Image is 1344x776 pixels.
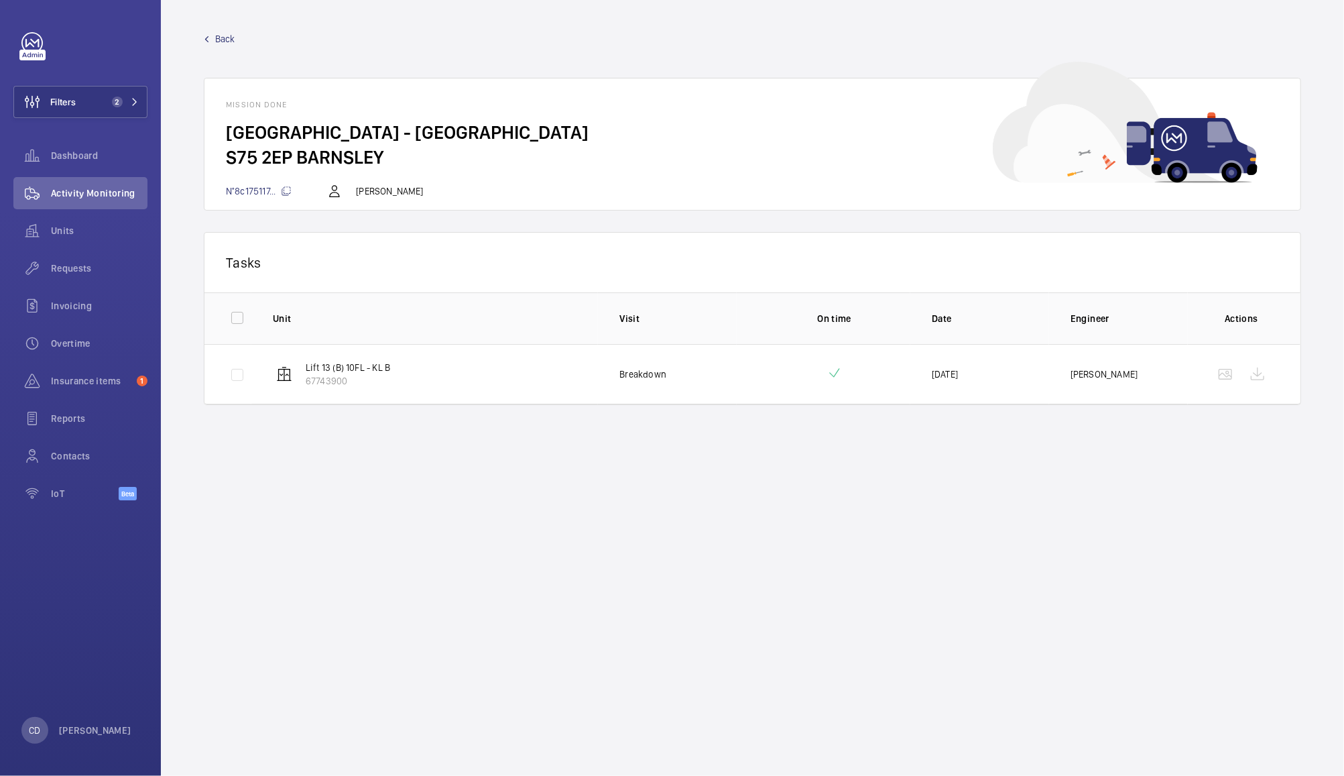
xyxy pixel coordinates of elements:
p: [PERSON_NAME] [59,724,131,737]
p: Date [932,312,1049,325]
p: [PERSON_NAME] [356,184,423,198]
img: elevator.svg [276,366,292,382]
h2: S75 2EP BARNSLEY [226,145,1279,170]
button: Filters2 [13,86,147,118]
span: Beta [119,487,137,500]
p: [DATE] [932,368,958,381]
h1: Mission done [226,100,1279,109]
p: 67743900 [306,374,390,388]
span: Back [215,32,235,46]
span: Dashboard [51,149,147,162]
span: IoT [51,487,119,500]
p: On time [758,312,910,325]
p: [PERSON_NAME] [1071,368,1138,381]
p: Breakdown [619,368,666,381]
p: Engineer [1071,312,1188,325]
span: 1 [137,376,147,386]
span: Activity Monitoring [51,186,147,200]
p: Lift 13 (B) 10FL - KL B [306,361,390,374]
img: car delivery [993,62,1258,183]
span: Reports [51,412,147,425]
p: CD [29,724,40,737]
span: Requests [51,262,147,275]
span: 2 [112,97,123,107]
p: Unit [273,312,598,325]
p: Visit [619,312,737,325]
span: Invoicing [51,299,147,313]
span: Filters [50,95,76,109]
p: Tasks [226,254,1279,271]
span: Insurance items [51,374,131,388]
p: Actions [1209,312,1274,325]
span: Overtime [51,337,147,350]
h2: [GEOGRAPHIC_DATA] - [GEOGRAPHIC_DATA] [226,120,1279,145]
span: Units [51,224,147,237]
span: N°8c175117... [226,186,292,197]
span: Contacts [51,449,147,463]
